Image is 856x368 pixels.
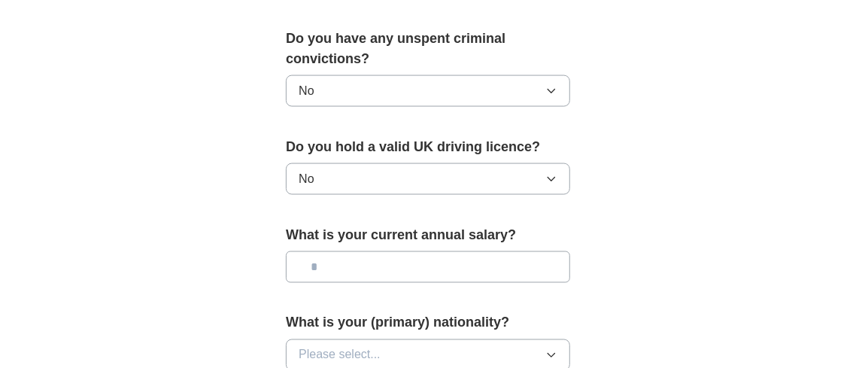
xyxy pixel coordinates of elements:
[299,82,314,100] span: No
[286,29,570,69] label: Do you have any unspent criminal convictions?
[286,75,570,107] button: No
[286,137,570,157] label: Do you hold a valid UK driving licence?
[286,225,570,245] label: What is your current annual salary?
[299,170,314,188] span: No
[286,313,570,333] label: What is your (primary) nationality?
[286,163,570,195] button: No
[299,346,381,364] span: Please select...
